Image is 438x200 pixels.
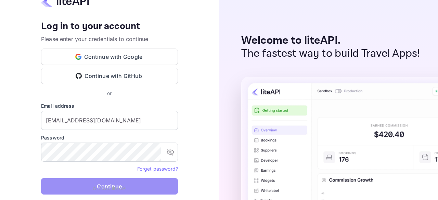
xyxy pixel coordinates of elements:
[41,178,178,195] button: Continue
[92,185,127,192] p: © 2025 liteAPI
[164,145,177,159] button: toggle password visibility
[41,134,178,141] label: Password
[241,34,420,47] p: Welcome to liteAPI.
[41,21,178,32] h4: Log in to your account
[107,90,112,97] p: or
[41,111,178,130] input: Enter your email address
[41,68,178,84] button: Continue with GitHub
[41,49,178,65] button: Continue with Google
[241,47,420,60] p: The fastest way to build Travel Apps!
[137,166,178,172] a: Forget password?
[41,35,178,43] p: Please enter your credentials to continue
[41,102,178,109] label: Email address
[137,165,178,172] a: Forget password?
